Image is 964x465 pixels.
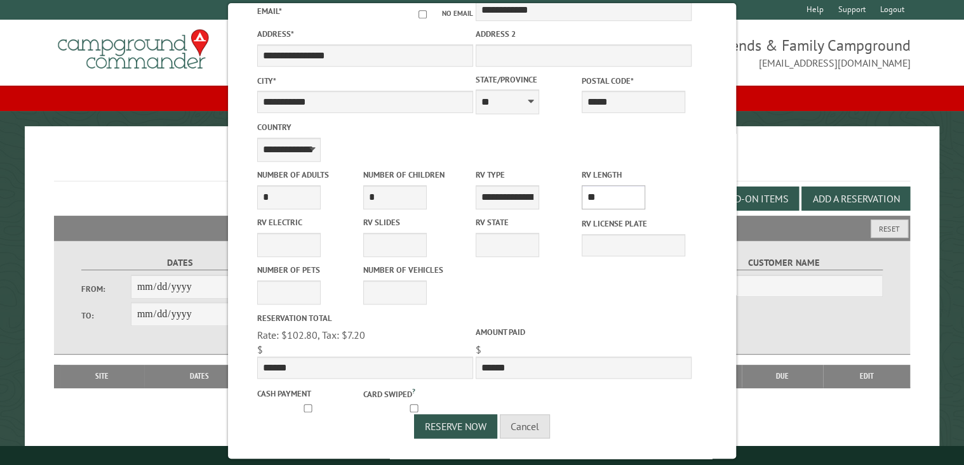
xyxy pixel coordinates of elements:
label: State/Province [476,74,579,86]
label: Number of Children [363,169,467,181]
a: ? [412,386,415,395]
label: RV Length [582,169,685,181]
span: Rate: $102.80, Tax: $7.20 [257,329,365,341]
label: Number of Pets [257,264,361,276]
button: Edit Add-on Items [690,187,799,211]
label: Cash payment [257,388,361,400]
label: Number of Adults [257,169,361,181]
span: $ [476,343,481,356]
img: Campground Commander [54,25,213,74]
label: Reservation Total [257,312,473,324]
span: $ [257,343,263,356]
label: RV Slides [363,216,467,228]
label: No email [403,8,473,19]
label: Number of Vehicles [363,264,467,276]
label: City [257,75,473,87]
button: Reserve Now [414,414,497,438]
button: Cancel [500,414,550,438]
label: RV Type [476,169,579,181]
small: © Campground Commander LLC. All rights reserved. [410,451,554,459]
label: From: [81,283,131,295]
label: To: [81,310,131,322]
label: Email [257,6,282,16]
th: Due [742,365,823,388]
h2: Filters [54,216,911,240]
th: Dates [144,365,255,388]
th: Edit [823,365,910,388]
label: Amount paid [476,326,692,338]
label: RV Electric [257,216,361,228]
h1: Reservations [54,147,911,181]
label: Customer Name [685,256,883,270]
label: Country [257,121,473,133]
th: Site [60,365,145,388]
label: RV License Plate [582,218,685,230]
label: Address [257,28,473,40]
label: Card swiped [363,386,467,400]
label: Postal Code [582,75,685,87]
button: Reset [871,219,908,238]
button: Add a Reservation [801,187,910,211]
input: No email [403,10,442,18]
label: Dates [81,256,279,270]
label: RV State [476,216,579,228]
label: Address 2 [476,28,692,40]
